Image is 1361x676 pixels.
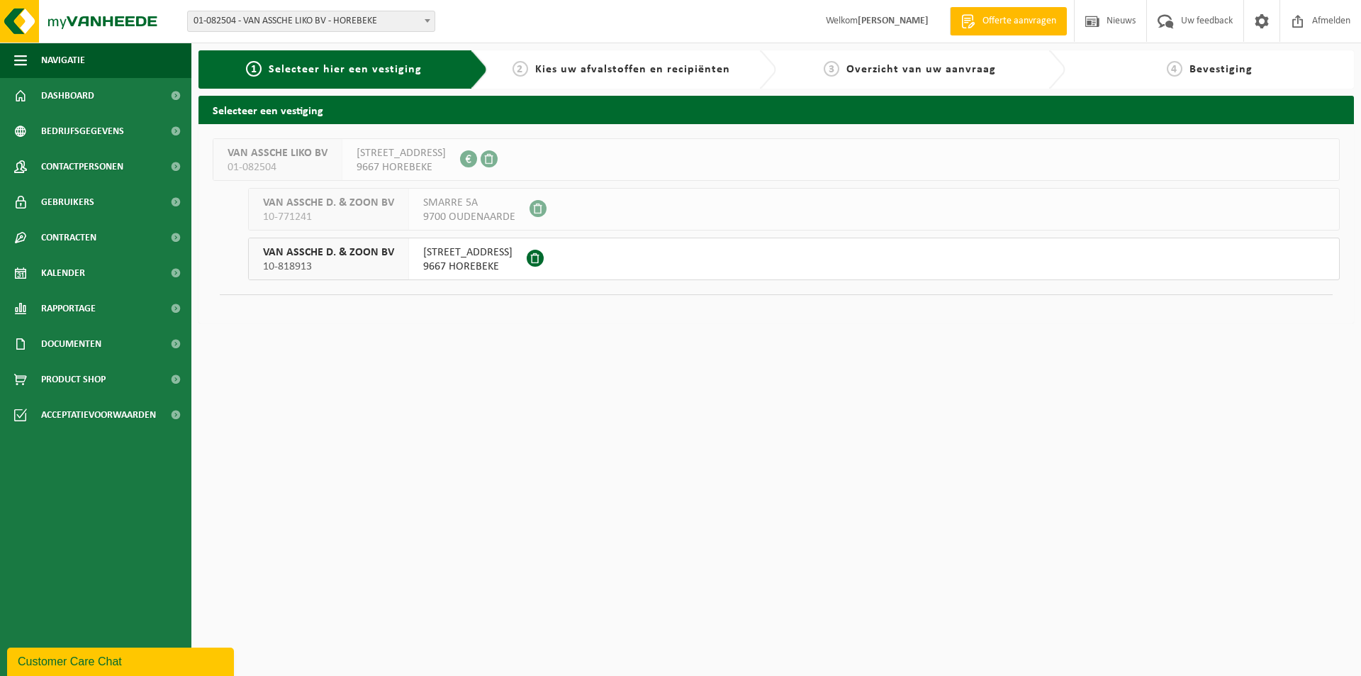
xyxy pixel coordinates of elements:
[979,14,1060,28] span: Offerte aanvragen
[357,160,446,174] span: 9667 HOREBEKE
[357,146,446,160] span: [STREET_ADDRESS]
[423,260,513,274] span: 9667 HOREBEKE
[41,291,96,326] span: Rapportage
[7,645,237,676] iframe: chat widget
[1167,61,1182,77] span: 4
[41,113,124,149] span: Bedrijfsgegevens
[423,210,515,224] span: 9700 OUDENAARDE
[824,61,839,77] span: 3
[513,61,528,77] span: 2
[41,220,96,255] span: Contracten
[41,184,94,220] span: Gebruikers
[423,196,515,210] span: SMARRE 5A
[41,397,156,433] span: Acceptatievoorwaarden
[41,78,94,113] span: Dashboard
[187,11,435,32] span: 01-082504 - VAN ASSCHE LIKO BV - HOREBEKE
[198,96,1354,123] h2: Selecteer een vestiging
[263,245,394,260] span: VAN ASSCHE D. & ZOON BV
[858,16,929,26] strong: [PERSON_NAME]
[228,160,327,174] span: 01-082504
[269,64,422,75] span: Selecteer hier een vestiging
[228,146,327,160] span: VAN ASSCHE LIKO BV
[423,245,513,260] span: [STREET_ADDRESS]
[41,43,85,78] span: Navigatie
[41,255,85,291] span: Kalender
[41,326,101,362] span: Documenten
[246,61,262,77] span: 1
[248,238,1340,280] button: VAN ASSCHE D. & ZOON BV 10-818913 [STREET_ADDRESS]9667 HOREBEKE
[41,149,123,184] span: Contactpersonen
[263,196,394,210] span: VAN ASSCHE D. & ZOON BV
[535,64,730,75] span: Kies uw afvalstoffen en recipiënten
[950,7,1067,35] a: Offerte aanvragen
[263,260,394,274] span: 10-818913
[263,210,394,224] span: 10-771241
[188,11,435,31] span: 01-082504 - VAN ASSCHE LIKO BV - HOREBEKE
[846,64,996,75] span: Overzicht van uw aanvraag
[1189,64,1253,75] span: Bevestiging
[41,362,106,397] span: Product Shop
